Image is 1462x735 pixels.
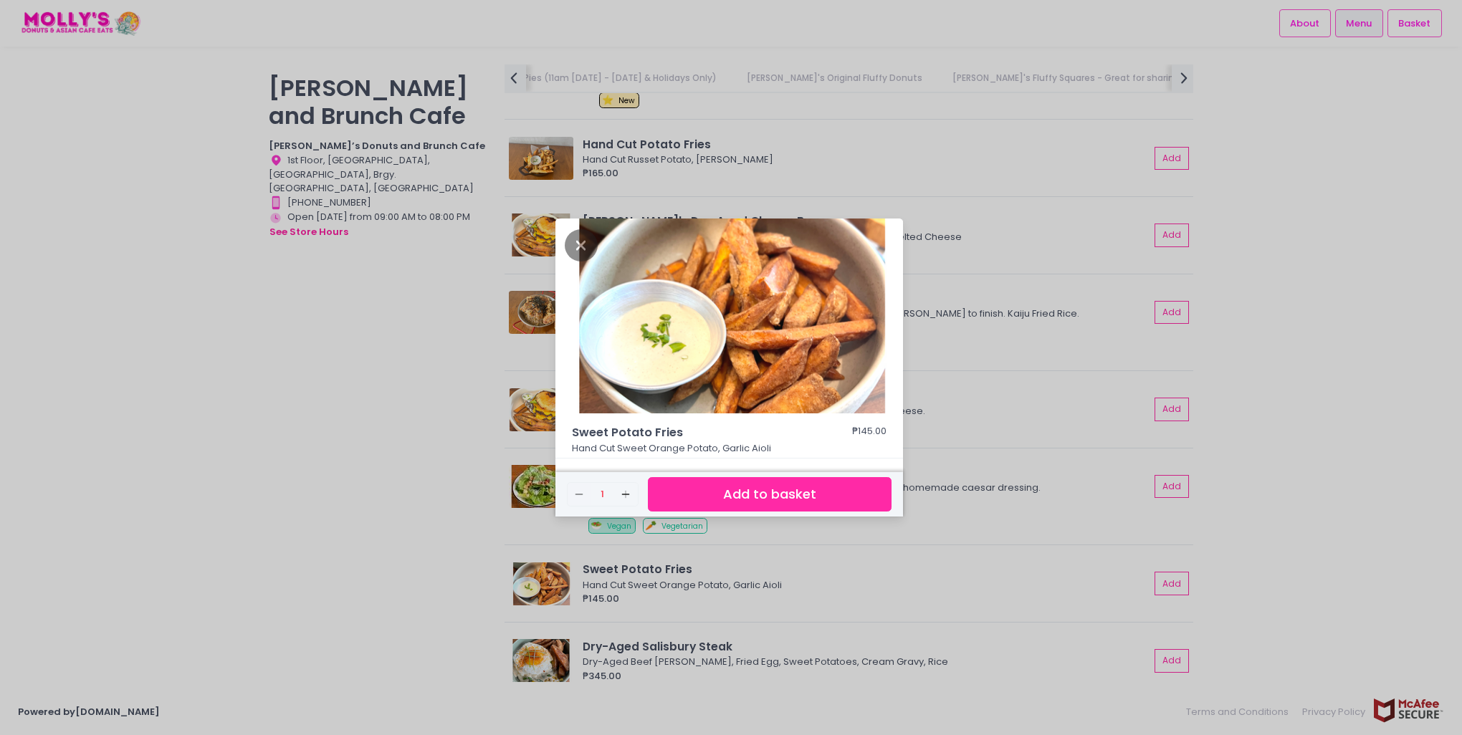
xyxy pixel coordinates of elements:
span: Sweet Potato Fries [572,424,808,441]
button: Add to basket [648,477,892,512]
div: ₱145.00 [852,424,887,441]
button: Close [565,237,598,251]
p: Hand Cut Sweet Orange Potato, Garlic Aioli [572,441,887,456]
img: Sweet Potato Fries [555,218,903,413]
